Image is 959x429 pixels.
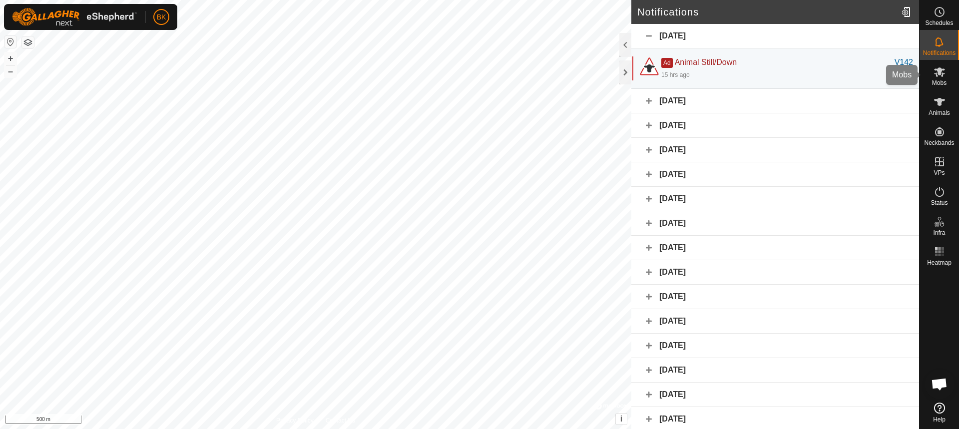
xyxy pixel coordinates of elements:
[925,20,953,26] span: Schedules
[22,36,34,48] button: Map Layers
[920,399,959,427] a: Help
[927,260,952,266] span: Heatmap
[923,50,956,56] span: Notifications
[931,200,948,206] span: Status
[631,89,919,113] div: [DATE]
[631,358,919,383] div: [DATE]
[934,170,945,176] span: VPs
[661,58,673,68] span: Ad
[620,415,622,423] span: i
[326,416,355,425] a: Contact Us
[925,369,955,399] div: Open chat
[631,211,919,236] div: [DATE]
[4,36,16,48] button: Reset Map
[933,417,946,423] span: Help
[631,24,919,48] div: [DATE]
[616,414,627,425] button: i
[932,80,947,86] span: Mobs
[631,162,919,187] div: [DATE]
[924,140,954,146] span: Neckbands
[631,334,919,358] div: [DATE]
[895,56,913,68] div: V142
[631,187,919,211] div: [DATE]
[631,236,919,260] div: [DATE]
[276,416,314,425] a: Privacy Policy
[929,110,950,116] span: Animals
[12,8,137,26] img: Gallagher Logo
[631,383,919,407] div: [DATE]
[675,58,737,66] span: Animal Still/Down
[4,52,16,64] button: +
[631,260,919,285] div: [DATE]
[661,70,690,79] div: 15 hrs ago
[933,230,945,236] span: Infra
[631,285,919,309] div: [DATE]
[4,65,16,77] button: –
[637,6,898,18] h2: Notifications
[157,12,166,22] span: BK
[631,309,919,334] div: [DATE]
[631,138,919,162] div: [DATE]
[631,113,919,138] div: [DATE]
